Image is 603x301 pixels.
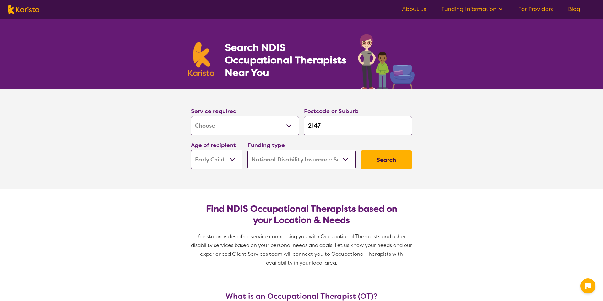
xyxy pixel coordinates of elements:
button: Search [361,150,412,169]
h1: Search NDIS Occupational Therapists Near You [225,41,347,79]
input: Type [304,116,412,135]
img: Karista logo [188,42,214,76]
span: free [241,233,251,240]
span: service connecting you with Occupational Therapists and other disability services based on your p... [191,233,413,266]
a: About us [402,5,426,13]
span: Karista provides a [197,233,241,240]
label: Age of recipient [191,141,236,149]
label: Postcode or Suburb [304,107,359,115]
h3: What is an Occupational Therapist (OT)? [188,292,415,301]
label: Service required [191,107,237,115]
img: Karista logo [8,5,39,14]
a: Blog [568,5,580,13]
a: For Providers [518,5,553,13]
h2: Find NDIS Occupational Therapists based on your Location & Needs [196,203,407,226]
a: Funding Information [441,5,503,13]
img: occupational-therapy [358,34,415,89]
label: Funding type [247,141,285,149]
